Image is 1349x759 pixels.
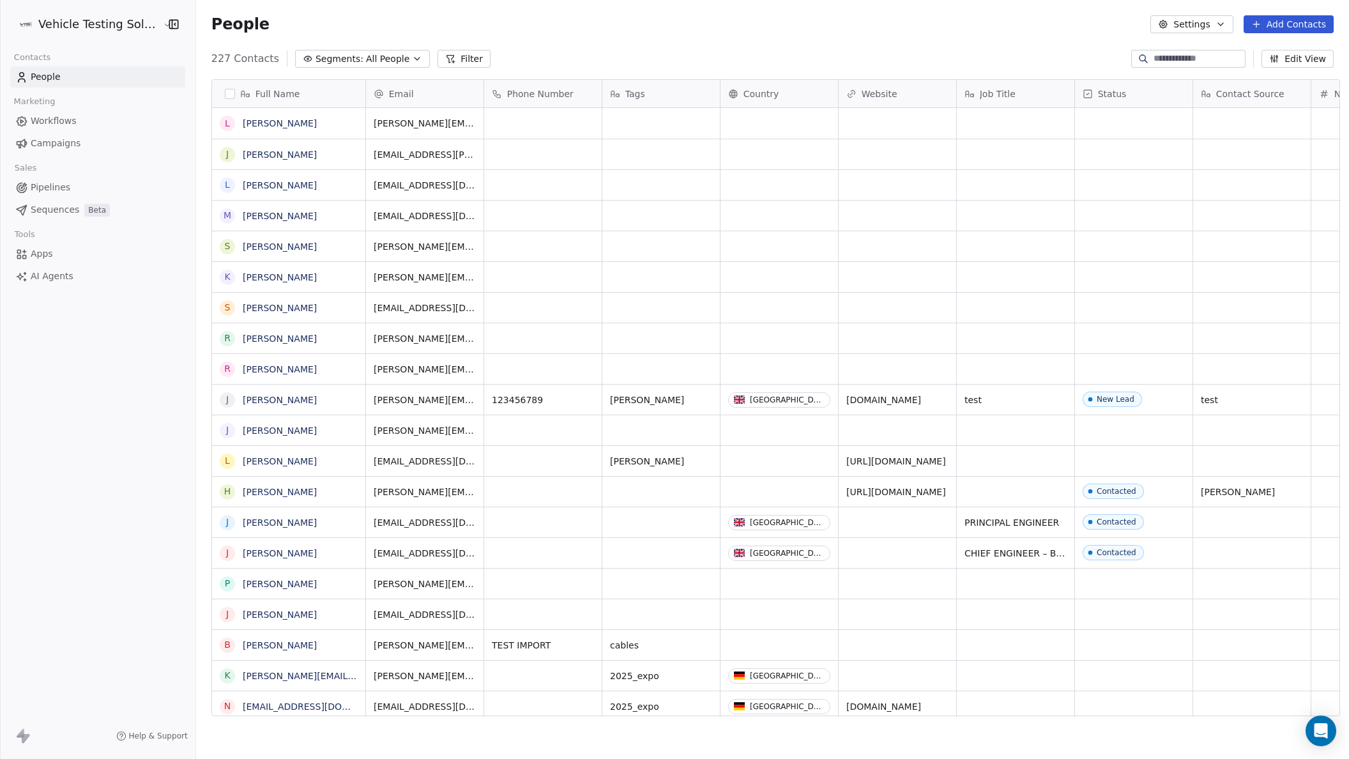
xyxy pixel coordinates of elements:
div: [GEOGRAPHIC_DATA] [750,702,825,711]
span: Status [1098,88,1127,100]
div: K [224,270,230,284]
span: test [1201,394,1303,406]
a: [PERSON_NAME] [243,180,317,190]
div: S [224,301,230,314]
span: [PERSON_NAME][EMAIL_ADDRESS][PERSON_NAME][DOMAIN_NAME] [374,424,476,437]
a: [PERSON_NAME][EMAIL_ADDRESS][DOMAIN_NAME] [243,671,473,681]
span: [EMAIL_ADDRESS][DOMAIN_NAME] [374,179,476,192]
span: Pipelines [31,181,70,194]
span: [EMAIL_ADDRESS][DOMAIN_NAME] [374,700,476,713]
div: Email [366,80,484,107]
a: AI Agents [10,266,185,287]
a: [DOMAIN_NAME] [846,395,921,405]
div: R [224,332,231,345]
div: grid [212,108,366,717]
a: [PERSON_NAME] [243,517,317,528]
a: [PERSON_NAME] [243,333,317,344]
span: PRINCIPAL ENGINEER [964,516,1067,529]
button: Filter [438,50,491,68]
div: [GEOGRAPHIC_DATA] [750,395,825,404]
span: [PERSON_NAME][EMAIL_ADDRESS][DOMAIN_NAME] [374,670,476,682]
span: test [964,394,1067,406]
span: Email [389,88,414,100]
span: [PERSON_NAME][EMAIL_ADDRESS][PERSON_NAME][DOMAIN_NAME] [374,394,476,406]
div: Full Name [212,80,365,107]
span: [EMAIL_ADDRESS][DOMAIN_NAME] [374,455,476,468]
a: [PERSON_NAME] [243,456,317,466]
span: 2025_expo [610,700,712,713]
span: Campaigns [31,137,80,150]
a: Help & Support [116,731,188,741]
div: Contacted [1097,548,1136,557]
span: [PERSON_NAME][EMAIL_ADDRESS][PERSON_NAME][DOMAIN_NAME] [374,639,476,652]
div: Website [839,80,956,107]
button: Add Contacts [1244,15,1334,33]
span: 123456789 [492,394,594,406]
a: [PERSON_NAME] [243,303,317,313]
div: J [226,424,229,437]
div: [GEOGRAPHIC_DATA] [750,671,825,680]
span: [PERSON_NAME][EMAIL_ADDRESS][PERSON_NAME][DOMAIN_NAME] [374,363,476,376]
a: [PERSON_NAME] [243,579,317,589]
span: [PERSON_NAME][EMAIL_ADDRESS][DOMAIN_NAME] [374,486,476,498]
span: cables [610,639,712,652]
button: Settings [1150,15,1233,33]
span: Help & Support [129,731,188,741]
a: [PERSON_NAME] [243,364,317,374]
div: [GEOGRAPHIC_DATA] [750,549,825,558]
span: 2025_expo [610,670,712,682]
span: Beta [84,204,110,217]
a: [EMAIL_ADDRESS][DOMAIN_NAME] [243,701,399,712]
span: Marketing [8,92,61,111]
span: [EMAIL_ADDRESS][DOMAIN_NAME] [374,516,476,529]
div: [GEOGRAPHIC_DATA] [750,518,825,527]
div: R [224,362,231,376]
div: J [226,546,229,560]
span: Segments: [316,52,363,66]
span: Full Name [255,88,300,100]
a: [URL][DOMAIN_NAME] [846,487,946,497]
div: J [226,608,229,621]
button: Vehicle Testing Solutions [15,13,155,35]
span: [EMAIL_ADDRESS][DOMAIN_NAME] [374,210,476,222]
span: Website [862,88,897,100]
a: [PERSON_NAME] [243,425,317,436]
span: Job Title [980,88,1016,100]
span: [PERSON_NAME][EMAIL_ADDRESS][DOMAIN_NAME] [374,117,476,130]
div: Phone Number [484,80,602,107]
span: [PERSON_NAME][EMAIL_ADDRESS][PERSON_NAME][DOMAIN_NAME] [374,240,476,253]
div: H [224,485,231,498]
div: J [226,393,229,406]
div: New Lead [1097,395,1134,404]
span: Contact Source [1216,88,1284,100]
a: Pipelines [10,177,185,198]
a: [PERSON_NAME] [243,272,317,282]
a: [PERSON_NAME] [243,395,317,405]
a: [PERSON_NAME] [243,487,317,497]
a: Apps [10,243,185,264]
span: Contacts [8,48,56,67]
div: n [224,700,230,713]
span: [PERSON_NAME][EMAIL_ADDRESS][PERSON_NAME][DOMAIN_NAME] [374,271,476,284]
span: Apps [31,247,53,261]
span: [EMAIL_ADDRESS][PERSON_NAME][DOMAIN_NAME] [374,148,476,161]
div: Contact Source [1193,80,1311,107]
div: k [224,669,230,682]
div: Tags [602,80,720,107]
span: Sequences [31,203,79,217]
img: VTS%20Logo%20Darker.png [18,17,33,32]
span: Sales [9,158,42,178]
div: L [225,454,230,468]
a: [PERSON_NAME] [243,640,317,650]
span: [EMAIL_ADDRESS][DOMAIN_NAME] [374,302,476,314]
div: L [225,178,230,192]
span: Workflows [31,114,77,128]
div: P [225,577,230,590]
span: All People [366,52,409,66]
a: [PERSON_NAME] [243,241,317,252]
div: M [224,209,231,222]
a: [DOMAIN_NAME] [846,701,921,712]
span: [PERSON_NAME] [610,455,712,468]
div: Open Intercom Messenger [1306,716,1336,746]
a: [PERSON_NAME] [243,211,317,221]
